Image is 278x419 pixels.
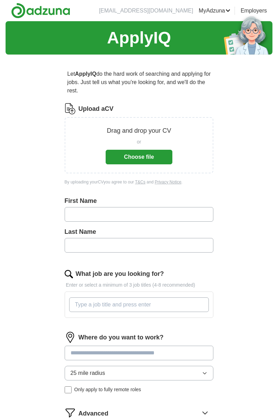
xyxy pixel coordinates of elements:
a: T&Cs [135,180,145,184]
li: [EMAIL_ADDRESS][DOMAIN_NAME] [99,7,193,15]
p: Drag and drop your CV [107,126,171,135]
img: filter [65,407,76,418]
img: CV Icon [65,103,76,114]
input: Only apply to fully remote roles [65,386,72,393]
input: Type a job title and press enter [69,297,209,312]
label: Where do you want to work? [79,333,164,342]
a: MyAdzuna [199,7,231,15]
button: 25 mile radius [65,366,214,380]
a: Employers [240,7,267,15]
h1: ApplyIQ [107,25,171,50]
p: Let do the hard work of searching and applying for jobs. Just tell us what you're looking for, an... [65,67,214,98]
img: search.png [65,270,73,278]
span: 25 mile radius [71,369,105,377]
img: location.png [65,332,76,343]
label: First Name [65,196,214,206]
button: Choose file [106,150,172,164]
span: Advanced [79,409,108,418]
a: Privacy Notice [155,180,181,184]
p: Enter or select a minimum of 3 job titles (4-8 recommended) [65,281,214,289]
img: Adzuna logo [11,3,70,18]
span: or [137,138,141,146]
label: Upload a CV [79,104,114,114]
label: What job are you looking for? [76,269,164,279]
div: By uploading your CV you agree to our and . [65,179,214,185]
strong: ApplyIQ [75,71,96,77]
label: Last Name [65,227,214,237]
span: Only apply to fully remote roles [74,386,141,393]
